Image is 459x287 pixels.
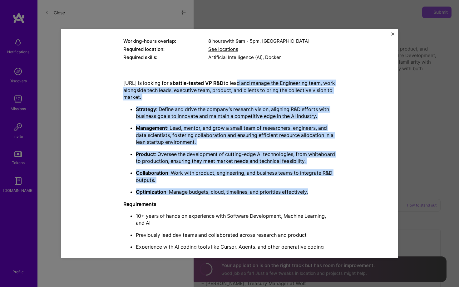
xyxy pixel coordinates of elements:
[136,125,167,131] strong: Management
[123,80,336,100] p: [URL] is looking for a to lead and manage the Engineering team, work alongside tech leads, execut...
[136,124,336,145] p: : Lead, mentor, and grow a small team of researchers, engineers, and data scientists, fostering c...
[136,212,336,226] p: 10+ years of hands on experience with Software Development, Machine Learning, and AI
[136,243,336,257] p: Experience with AI coding tools like Cursor, Agents, and other generative coding platforms
[234,38,262,44] span: 9am - 5pm ,
[208,46,238,52] span: See locations
[136,231,336,238] p: Previously lead dev teams and collaborated across research and product
[136,151,336,165] p: : Oversee the development of cutting-edge AI technologies, from whiteboard to production, ensurin...
[123,54,208,61] div: Required skills:
[123,38,208,44] div: Working-hours overlap:
[208,38,336,44] div: 8 hours with [GEOGRAPHIC_DATA]
[136,189,166,195] strong: Optimization
[136,106,156,112] strong: Strategy
[136,170,168,176] strong: Collaboration
[136,106,336,120] p: : Define and drive the company’s research vision, aligning R&D efforts with business goals to inn...
[136,169,336,183] p: : Work with product, engineering, and business teams to integrate R&D outputs.
[123,46,208,52] div: Required location:
[136,151,155,157] strong: Product
[123,201,156,207] strong: Requirements
[208,54,336,61] div: Artificial Intelligence (AI), Docker
[173,80,224,86] strong: battle-tested VP R&D
[136,188,336,195] p: : Manage budgets, cloud, timelines, and priorities effectively.
[391,32,394,39] button: Close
